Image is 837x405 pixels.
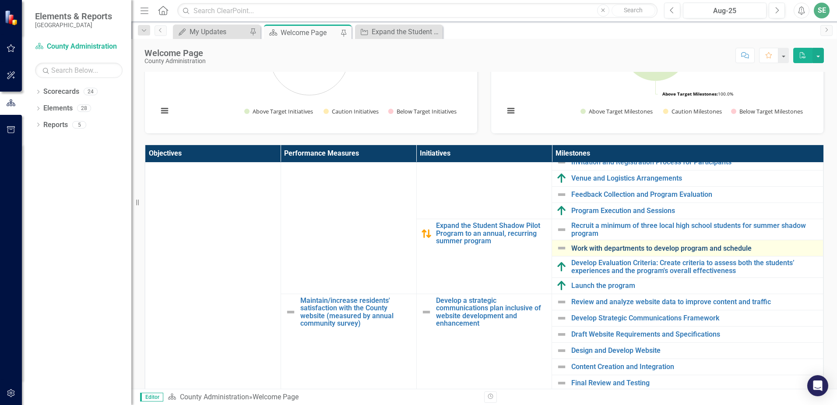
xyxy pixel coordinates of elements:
[556,206,567,216] img: Above Target
[552,187,823,203] td: Double-Click to Edit Right Click for Context Menu
[416,109,552,219] td: Double-Click to Edit Right Click for Context Menu
[140,393,163,401] span: Editor
[43,87,79,97] a: Scorecards
[43,120,68,130] a: Reports
[556,173,567,184] img: Above Target
[571,379,819,387] a: Final Review and Testing
[571,259,819,274] a: Develop Evaluation Criteria: Create criteria to assess both the students’ experiences and the pro...
[77,105,91,112] div: 28
[552,326,823,342] td: Double-Click to Edit Right Click for Context Menu
[686,6,763,16] div: Aug-25
[556,378,567,388] img: Not Defined
[663,107,721,115] button: Show Caution Milestones
[552,294,823,310] td: Double-Click to Edit Right Click for Context Menu
[35,21,112,28] small: [GEOGRAPHIC_DATA]
[43,103,73,114] a: Elements
[372,26,440,37] div: Expand the Student Shadow Pilot Program to an annual, recurring summer program
[416,219,552,294] td: Double-Click to Edit Right Click for Context Menu
[168,392,478,402] div: »
[35,63,123,78] input: Search Below...
[571,245,819,252] a: Work with departments to develop program and schedule
[158,105,171,117] button: View chart menu, Chart
[556,345,567,356] img: Not Defined
[556,281,567,291] img: Above Target
[421,307,432,317] img: Not Defined
[552,359,823,375] td: Double-Click to Edit Right Click for Context Menu
[324,107,379,115] button: Show Caution Initiatives
[552,171,823,187] td: Double-Click to Edit Right Click for Context Menu
[571,207,819,215] a: Program Execution and Sessions
[552,277,823,294] td: Double-Click to Edit Right Click for Context Menu
[571,314,819,322] a: Develop Strategic Communications Framework
[571,158,819,166] a: Invitation and Registration Process for Participants
[612,4,655,17] button: Search
[571,347,819,355] a: Design and Develop Website
[281,109,416,294] td: Double-Click to Edit Right Click for Context Menu
[144,48,206,58] div: Welcome Page
[571,191,819,199] a: Feedback Collection and Program Evaluation
[175,26,247,37] a: My Updates
[556,243,567,253] img: Not Defined
[285,307,296,317] img: Not Defined
[357,26,440,37] a: Expand the Student Shadow Pilot Program to an annual, recurring summer program
[190,26,247,37] div: My Updates
[84,88,98,96] div: 24
[731,107,803,115] button: Show Below Target Milestones
[72,121,86,128] div: 5
[4,10,20,25] img: ClearPoint Strategy
[624,7,643,14] span: Search
[177,3,658,18] input: Search ClearPoint...
[556,224,567,235] img: Not Defined
[683,3,767,18] button: Aug-25
[300,297,412,327] a: Maintain/increase residents' satisfaction with the County website (measured by annual community s...
[281,27,338,38] div: Welcome Page
[388,107,457,115] button: Show Below Target Initiatives
[35,42,123,52] a: County Administration
[814,3,830,18] button: SE
[253,393,299,401] div: Welcome Page
[571,298,819,306] a: Review and analyze website data to improve content and traffic
[552,342,823,359] td: Double-Click to Edit Right Click for Context Menu
[552,375,823,391] td: Double-Click to Edit Right Click for Context Menu
[556,362,567,372] img: Not Defined
[35,11,112,21] span: Elements & Reports
[571,282,819,290] a: Launch the program
[436,297,548,327] a: Develop a strategic communications plan inclusive of website development and enhancement
[552,240,823,256] td: Double-Click to Edit Right Click for Context Menu
[505,105,517,117] button: View chart menu, Chart
[571,222,819,237] a: Recruit a minimum of three local high school students for summer shadow program
[662,91,718,97] tspan: Above Target Milestones:
[180,393,249,401] a: County Administration
[571,330,819,338] a: Draft Website Requirements and Specifications
[556,313,567,323] img: Not Defined
[662,91,733,97] text: 100.0%
[552,310,823,326] td: Double-Click to Edit Right Click for Context Menu
[571,174,819,182] a: Venue and Logistics Arrangements
[580,107,653,115] button: Show Above Target Milestones
[144,58,206,64] div: County Administration
[436,222,548,245] a: Expand the Student Shadow Pilot Program to an annual, recurring summer program
[556,297,567,307] img: Not Defined
[552,256,823,277] td: Double-Click to Edit Right Click for Context Menu
[552,203,823,219] td: Double-Click to Edit Right Click for Context Menu
[556,329,567,340] img: Not Defined
[552,219,823,240] td: Double-Click to Edit Right Click for Context Menu
[244,107,313,115] button: Show Above Target Initiatives
[556,189,567,200] img: Not Defined
[556,262,567,272] img: Above Target
[421,228,432,239] img: Caution
[807,375,828,396] div: Open Intercom Messenger
[571,363,819,371] a: Content Creation and Integration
